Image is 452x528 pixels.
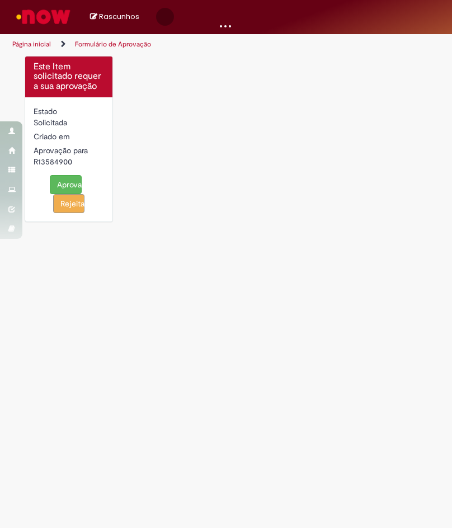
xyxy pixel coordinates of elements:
label: Aprovação para [34,145,88,156]
ul: Trilhas de página [8,34,218,55]
a: Formulário de Aprovação [75,40,151,49]
div: Solicitada [34,117,104,128]
span: Rascunhos [99,11,139,22]
h4: Este Item solicitado requer a sua aprovação [34,62,104,92]
a: Página inicial [12,40,51,49]
a: No momento, sua lista de rascunhos tem 0 Itens [90,11,139,22]
button: Aprovar [50,175,81,194]
img: ServiceNow [15,6,72,28]
div: R13584900 [34,156,104,167]
button: Rejeitar [53,194,84,213]
label: Estado [34,106,57,117]
label: Criado em [34,131,70,142]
